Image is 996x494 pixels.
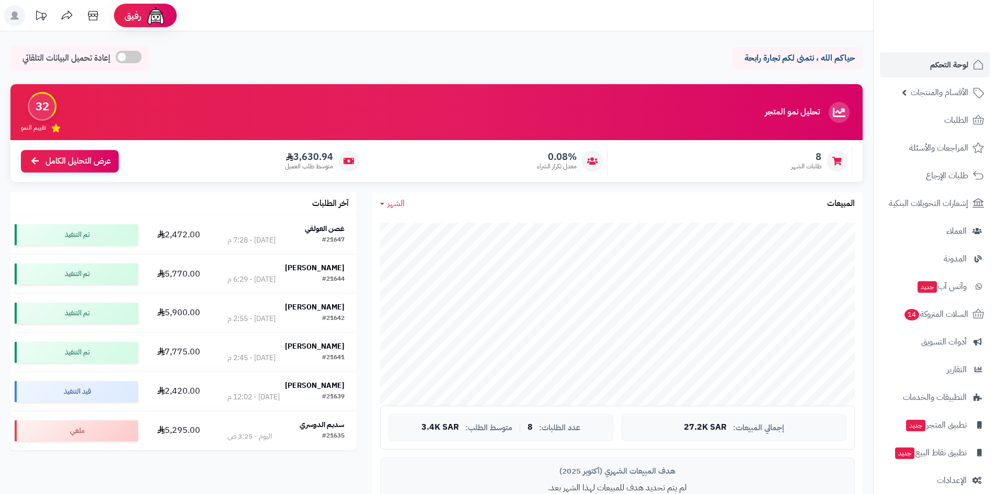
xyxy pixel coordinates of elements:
[944,113,968,128] span: الطلبات
[322,392,345,403] div: #21639
[285,262,345,273] strong: [PERSON_NAME]
[300,419,345,430] strong: سديم الدوسري
[918,281,937,293] span: جديد
[388,482,846,494] p: لم يتم تحديد هدف للمبيعات لهذا الشهر بعد.
[142,215,215,254] td: 2,472.00
[387,197,405,210] span: الشهر
[142,294,215,332] td: 5,900.00
[880,246,990,271] a: المدونة
[124,9,141,22] span: رفيق
[21,123,46,132] span: تقييم النمو
[880,468,990,493] a: الإعدادات
[15,381,138,402] div: قيد التنفيذ
[791,162,821,171] span: طلبات الشهر
[322,314,345,324] div: #21642
[285,162,333,171] span: متوسط طلب العميل
[937,473,967,488] span: الإعدادات
[906,420,925,431] span: جديد
[537,151,577,163] span: 0.08%
[227,431,272,442] div: اليوم - 3:25 ص
[791,151,821,163] span: 8
[28,5,54,29] a: تحديثات المنصة
[322,353,345,363] div: #21641
[142,255,215,293] td: 5,770.00
[880,412,990,438] a: تطبيق المتجرجديد
[880,329,990,354] a: أدوات التسويق
[227,353,276,363] div: [DATE] - 2:45 م
[15,420,138,441] div: ملغي
[519,423,521,431] span: |
[921,335,967,349] span: أدوات التسويق
[905,309,919,320] span: 14
[537,162,577,171] span: معدل تكرار الشراء
[880,385,990,410] a: التطبيقات والخدمات
[285,151,333,163] span: 3,630.94
[15,303,138,324] div: تم التنفيذ
[909,141,968,155] span: المراجعات والأسئلة
[880,163,990,188] a: طلبات الإرجاع
[880,274,990,299] a: وآتس آبجديد
[880,52,990,77] a: لوحة التحكم
[322,274,345,285] div: #21644
[917,279,967,294] span: وآتس آب
[947,362,967,377] span: التقارير
[142,333,215,372] td: 7,775.00
[880,191,990,216] a: إشعارات التحويلات البنكية
[285,380,345,391] strong: [PERSON_NAME]
[305,223,345,234] strong: غصن العولقي
[15,342,138,363] div: تم التنفيذ
[880,302,990,327] a: السلات المتروكة14
[312,199,349,209] h3: آخر الطلبات
[911,85,968,100] span: الأقسام والمنتجات
[895,447,914,459] span: جديد
[740,52,855,64] p: حياكم الله ، نتمنى لكم تجارة رابحة
[905,418,967,432] span: تطبيق المتجر
[465,423,512,432] span: متوسط الطلب:
[528,423,533,432] span: 8
[142,411,215,450] td: 5,295.00
[227,274,276,285] div: [DATE] - 6:29 م
[684,423,727,432] span: 27.2K SAR
[227,392,280,403] div: [DATE] - 12:02 م
[925,29,986,51] img: logo-2.png
[880,219,990,244] a: العملاء
[21,150,119,173] a: عرض التحليل الكامل
[145,5,166,26] img: ai-face.png
[926,168,968,183] span: طلبات الإرجاع
[380,198,405,210] a: الشهر
[903,390,967,405] span: التطبيقات والخدمات
[322,235,345,246] div: #21647
[142,372,215,411] td: 2,420.00
[889,196,968,211] span: إشعارات التحويلات البنكية
[733,423,784,432] span: إجمالي المبيعات:
[285,302,345,313] strong: [PERSON_NAME]
[227,235,276,246] div: [DATE] - 7:28 م
[388,466,846,477] div: هدف المبيعات الشهري (أكتوبر 2025)
[765,108,820,117] h3: تحليل نمو المتجر
[880,108,990,133] a: الطلبات
[880,357,990,382] a: التقارير
[930,58,968,72] span: لوحة التحكم
[880,135,990,160] a: المراجعات والأسئلة
[903,307,968,321] span: السلات المتروكة
[946,224,967,238] span: العملاء
[894,445,967,460] span: تطبيق نقاط البيع
[285,341,345,352] strong: [PERSON_NAME]
[227,314,276,324] div: [DATE] - 2:55 م
[15,224,138,245] div: تم التنفيذ
[22,52,110,64] span: إعادة تحميل البيانات التلقائي
[15,263,138,284] div: تم التنفيذ
[880,440,990,465] a: تطبيق نقاط البيعجديد
[827,199,855,209] h3: المبيعات
[539,423,580,432] span: عدد الطلبات:
[421,423,459,432] span: 3.4K SAR
[45,155,111,167] span: عرض التحليل الكامل
[322,431,345,442] div: #21635
[944,251,967,266] span: المدونة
